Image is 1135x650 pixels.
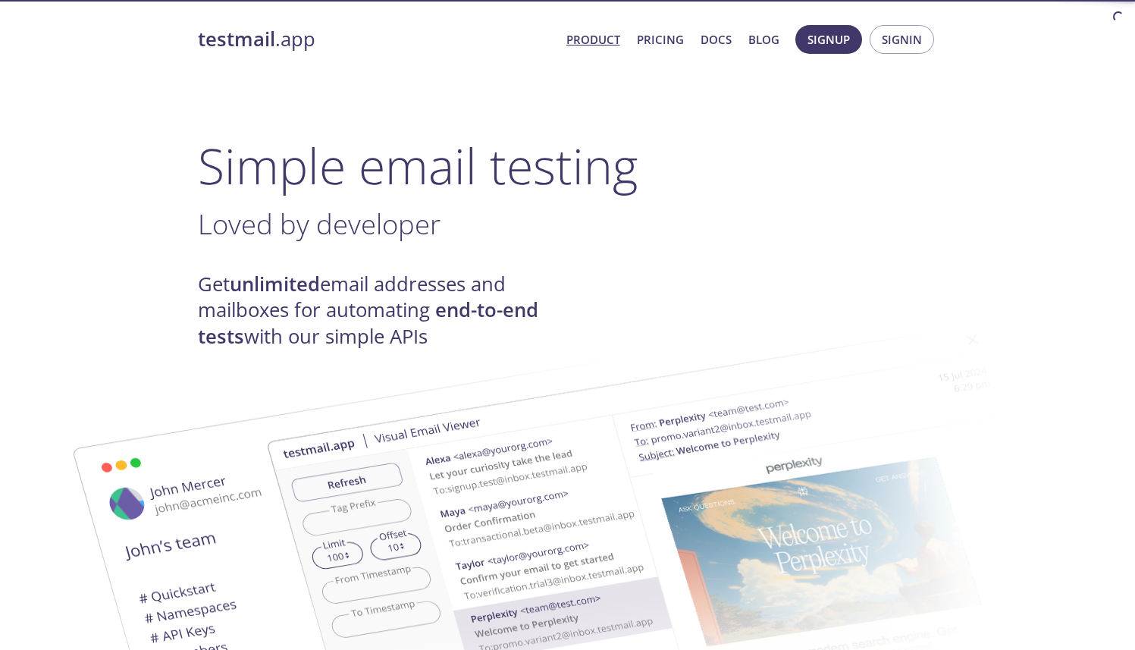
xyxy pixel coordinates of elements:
[198,27,554,52] a: testmail.app
[198,137,938,195] h1: Simple email testing
[198,272,568,350] h4: Get email addresses and mailboxes for automating with our simple APIs
[198,205,441,243] span: Loved by developer
[701,30,732,49] a: Docs
[230,271,320,297] strong: unlimited
[637,30,684,49] a: Pricing
[807,30,850,49] span: Signup
[198,297,538,349] strong: end-to-end tests
[882,30,922,49] span: Signin
[795,25,862,54] button: Signup
[870,25,934,54] button: Signin
[566,30,620,49] a: Product
[198,26,275,52] strong: testmail
[748,30,779,49] a: Blog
